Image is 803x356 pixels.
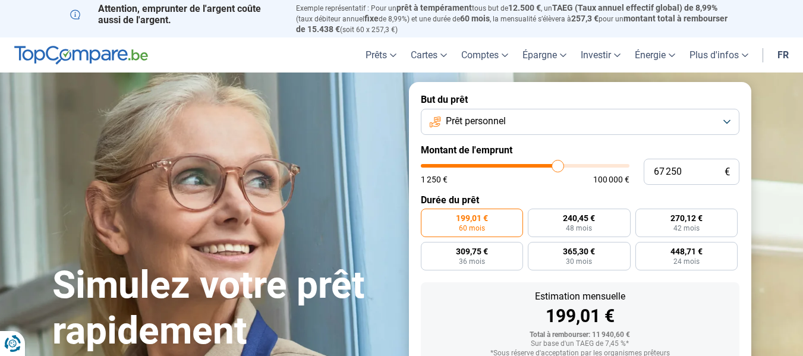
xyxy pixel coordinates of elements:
[508,3,541,12] span: 12.500 €
[563,247,595,256] span: 365,30 €
[14,46,148,65] img: TopCompare
[421,94,739,105] label: But du prêt
[296,14,728,34] span: montant total à rembourser de 15.438 €
[566,225,592,232] span: 48 mois
[396,3,472,12] span: prêt à tempérament
[725,167,730,177] span: €
[358,37,404,73] a: Prêts
[430,307,730,325] div: 199,01 €
[673,225,700,232] span: 42 mois
[628,37,682,73] a: Énergie
[296,3,733,34] p: Exemple représentatif : Pour un tous but de , un (taux débiteur annuel de 8,99%) et une durée de ...
[673,258,700,265] span: 24 mois
[430,292,730,301] div: Estimation mensuelle
[770,37,796,73] a: fr
[552,3,717,12] span: TAEG (Taux annuel effectif global) de 8,99%
[563,214,595,222] span: 240,45 €
[593,175,629,184] span: 100 000 €
[421,109,739,135] button: Prêt personnel
[670,247,703,256] span: 448,71 €
[682,37,755,73] a: Plus d'infos
[421,175,448,184] span: 1 250 €
[566,258,592,265] span: 30 mois
[52,263,395,354] h1: Simulez votre prêt rapidement
[421,194,739,206] label: Durée du prêt
[430,340,730,348] div: Sur base d'un TAEG de 7,45 %*
[460,14,490,23] span: 60 mois
[515,37,574,73] a: Épargne
[574,37,628,73] a: Investir
[430,331,730,339] div: Total à rembourser: 11 940,60 €
[459,225,485,232] span: 60 mois
[70,3,282,26] p: Attention, emprunter de l'argent coûte aussi de l'argent.
[459,258,485,265] span: 36 mois
[364,14,379,23] span: fixe
[421,144,739,156] label: Montant de l'emprunt
[571,14,599,23] span: 257,3 €
[456,247,488,256] span: 309,75 €
[456,214,488,222] span: 199,01 €
[454,37,515,73] a: Comptes
[446,115,506,128] span: Prêt personnel
[670,214,703,222] span: 270,12 €
[404,37,454,73] a: Cartes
